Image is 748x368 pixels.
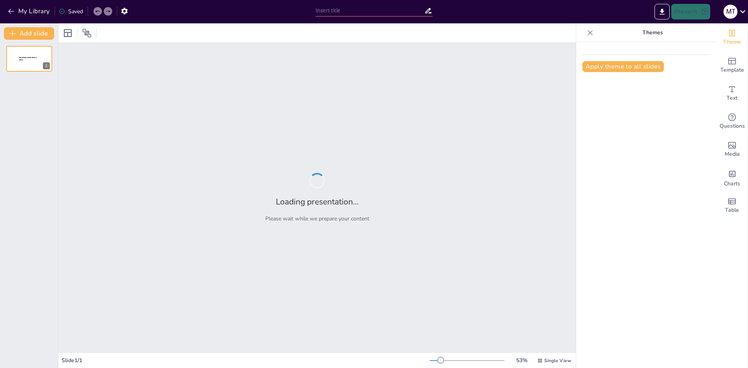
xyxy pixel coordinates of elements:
span: Media [725,150,740,158]
span: Text [727,94,737,102]
div: Add charts and graphs [716,164,748,192]
div: Slide 1 / 1 [62,357,430,364]
div: Change the overall theme [716,23,748,51]
div: Layout [62,27,74,39]
div: Add a table [716,192,748,220]
div: Add ready made slides [716,51,748,79]
span: Table [725,206,739,215]
p: Please wait while we prepare your content [265,215,369,222]
div: 1 [43,62,50,69]
button: Apply theme to all slides [582,61,664,72]
button: Add slide [4,27,54,40]
button: Present [671,4,710,19]
input: Insert title [316,5,424,16]
div: Add text boxes [716,79,748,107]
button: М Т [723,4,737,19]
div: 53 % [512,357,531,364]
button: My Library [6,5,53,18]
span: Position [82,28,92,38]
span: Template [720,66,744,74]
span: Charts [724,180,740,188]
p: Themes [596,23,709,42]
div: Saved [59,8,83,15]
span: Theme [723,38,741,46]
div: Get real-time input from your audience [716,107,748,136]
span: Single View [544,357,571,364]
button: Export to PowerPoint [654,4,670,19]
div: Add images, graphics, shapes or video [716,136,748,164]
div: 1 [6,46,52,72]
span: Questions [720,122,745,130]
h2: Loading presentation... [276,196,359,207]
span: Sendsteps presentation editor [19,56,37,61]
div: М Т [723,5,737,19]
